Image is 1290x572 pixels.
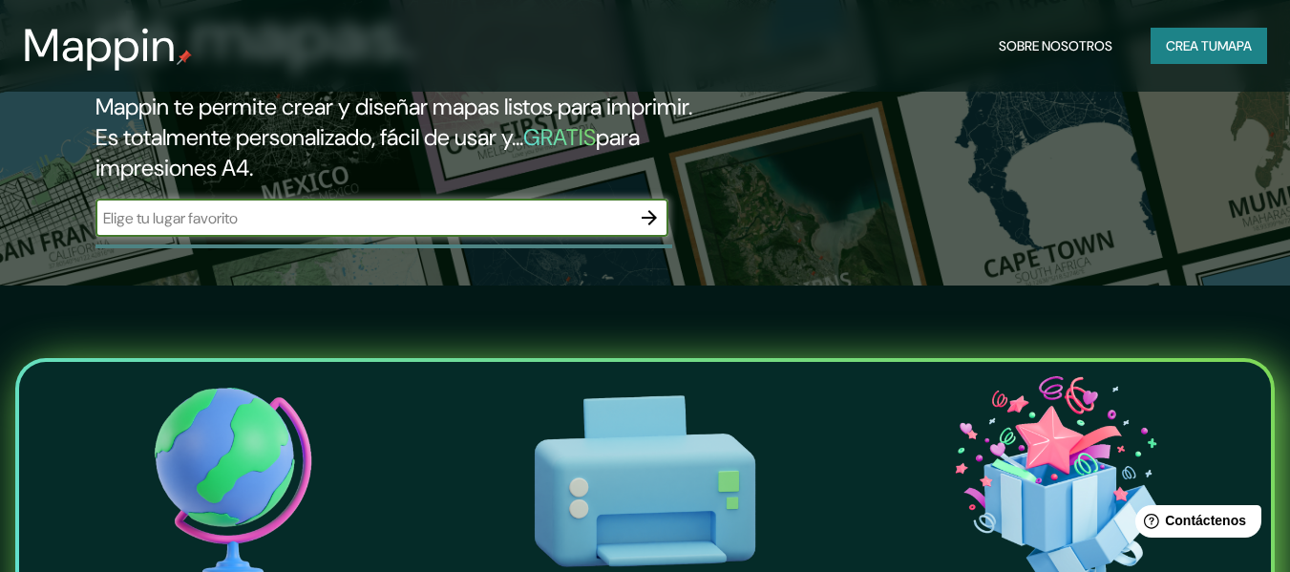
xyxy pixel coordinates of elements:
iframe: Lanzador de widgets de ayuda [1120,498,1269,551]
font: mapa [1217,37,1252,54]
font: para impresiones A4. [95,122,640,182]
font: Mappin [23,15,177,75]
font: Sobre nosotros [999,37,1112,54]
font: GRATIS [523,122,596,152]
button: Sobre nosotros [991,28,1120,64]
input: Elige tu lugar favorito [95,207,630,229]
img: pin de mapeo [177,50,192,65]
font: Mappin te permite crear y diseñar mapas listos para imprimir. [95,92,692,121]
font: Crea tu [1166,37,1217,54]
font: Es totalmente personalizado, fácil de usar y... [95,122,523,152]
button: Crea tumapa [1151,28,1267,64]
